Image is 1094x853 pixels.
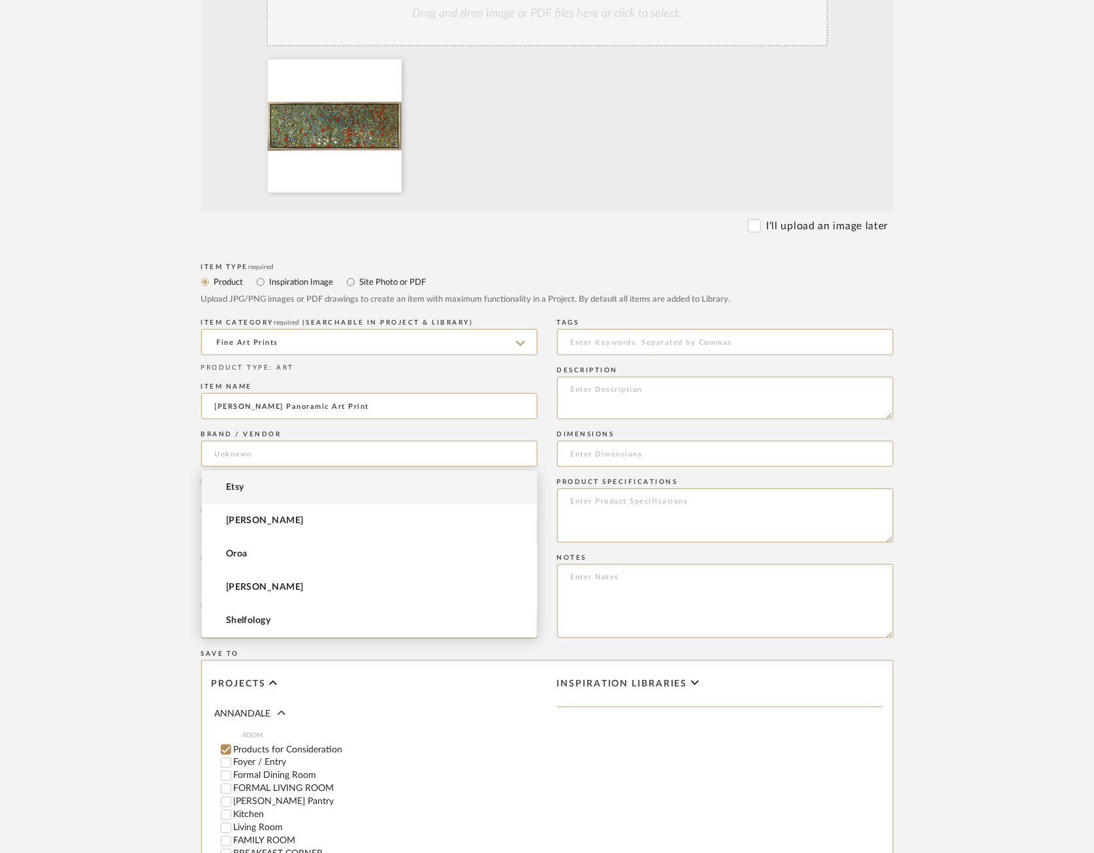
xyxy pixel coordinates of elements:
[226,615,270,626] span: Shelfology
[234,824,538,833] label: Living Room
[212,679,266,690] span: Projects
[226,482,244,493] span: Etsy
[243,730,538,741] span: ROOM
[248,264,274,270] span: required
[201,363,538,373] div: PRODUCT TYPE
[557,679,688,690] span: Inspiration libraries
[213,275,244,289] label: Product
[201,383,538,391] div: Item name
[215,709,271,718] span: ANNANDALE
[226,582,304,593] span: [PERSON_NAME]
[557,366,893,374] div: Description
[201,650,893,658] div: Save To
[234,837,538,846] label: FAMILY ROOM
[557,329,893,355] input: Enter Keywords, Separated by Commas
[201,319,538,327] div: ITEM CATEGORY
[557,430,893,438] div: Dimensions
[359,275,426,289] label: Site Photo or PDF
[557,319,893,327] div: Tags
[201,274,893,290] mat-radio-group: Select item type
[557,441,893,467] input: Enter Dimensions
[268,275,334,289] label: Inspiration Image
[557,478,893,486] div: Product Specifications
[201,293,893,306] div: Upload JPG/PNG images or PDF drawings to create an item with maximum functionality in a Project. ...
[270,364,295,371] span: : ART
[234,758,538,767] label: Foyer / Entry
[201,430,538,438] div: Brand / Vendor
[234,745,538,754] label: Products for Consideration
[234,797,538,807] label: [PERSON_NAME] Pantry
[201,441,538,467] input: Unknown
[201,263,893,271] div: Item Type
[226,515,304,526] span: [PERSON_NAME]
[234,784,538,794] label: FORMAL LIVING ROOM
[226,549,248,560] span: Oroa
[766,218,888,234] label: I'll upload an image later
[274,319,299,326] span: required
[201,393,538,419] input: Enter Name
[234,811,538,820] label: Kitchen
[557,554,893,562] div: Notes
[302,319,474,326] span: (Searchable in Project & Library)
[234,771,538,781] label: Formal Dining Room
[201,329,538,355] input: Type a category to search and select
